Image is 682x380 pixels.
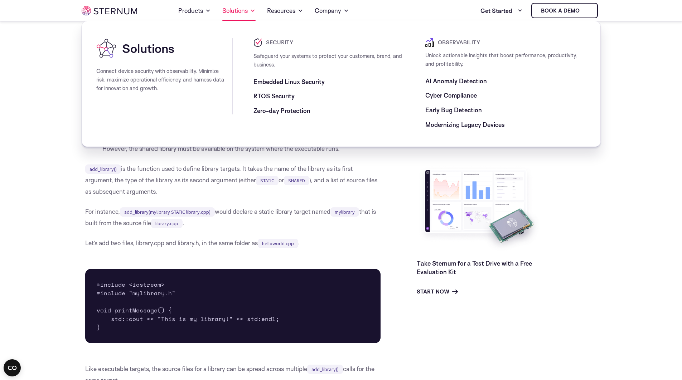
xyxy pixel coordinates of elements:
[582,8,588,14] img: sternum iot
[120,207,215,217] code: add_library(mylibrary STATIC library.cpp)
[96,68,224,92] span: Connect device security with observability. Minimize risk, maximize operational efficiency, and h...
[267,1,303,21] a: Resources
[417,287,458,296] a: Start Now
[82,6,137,15] img: sternum iot
[253,107,310,115] a: Zero-day Protection
[417,164,542,253] img: Take Sternum for a Test Drive with a Free Evaluation Kit
[256,176,279,185] code: STATIC
[85,164,121,174] code: add_library()
[4,359,21,376] button: Open CMP widget
[122,41,174,56] span: Solutions
[253,78,325,86] a: Embedded Linux Security
[425,120,505,129] a: Modernizing Legacy Devices
[85,269,381,343] pre: #include <iostream> #include "mylibrary.h" void printMessage() { std::cout << "This is my library...
[222,1,256,21] a: Solutions
[85,163,381,197] p: is the function used to define library targets. It takes the name of the library as its first arg...
[307,365,343,374] code: add_library()
[315,1,349,21] a: Company
[85,206,381,229] p: For instance, would declare a static library target named that is built from the source file .
[85,237,381,249] p: Let’s add two files, library.cpp and library.h, in the same folder as :
[253,53,402,68] span: Safeguard your systems to protect your customers, brand, and business.
[253,92,295,100] a: RTOS Security
[264,38,293,47] span: Security
[151,219,183,228] code: library.cpp
[417,260,532,276] a: Take Sternum for a Test Drive with a Free Evaluation Kit
[178,1,211,21] a: Products
[425,106,482,114] a: Early Bug Detection
[330,207,359,217] code: mylibrary
[425,77,487,85] a: AI Anomaly Detection
[436,38,480,47] span: Observability
[425,91,477,100] a: Cyber Compliance
[258,239,298,248] code: helloworld.cpp
[480,4,523,18] a: Get Started
[531,3,598,18] a: Book a demo
[425,52,577,67] span: Unlock actionable insights that boost performance, productivity, and profitability.
[284,176,309,185] code: SHARED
